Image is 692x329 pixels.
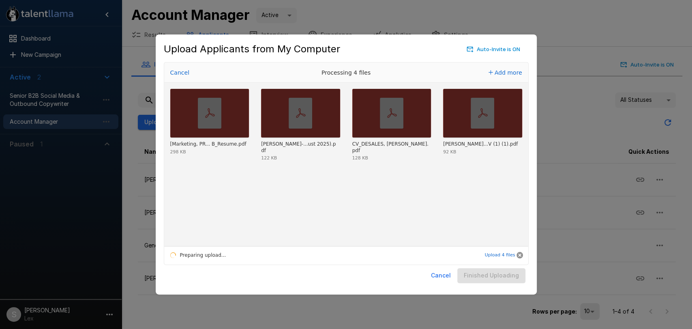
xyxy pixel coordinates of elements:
[170,141,246,148] div: [Marketing, PR & Events v4] MISA, Maria Beatrice B_Resume.pdf
[484,247,515,263] button: Upload 4 files
[164,62,529,265] div: Uppy Dashboard
[443,150,456,154] div: 92 KB
[428,268,454,283] button: Cancel
[261,141,338,154] div: Louise Lupena-Influencer Coordinator-Resume (August 2025).pdf
[285,62,407,83] div: Processing 4 files
[164,246,226,264] div: Preparing upload...
[443,141,518,148] div: Capuno, Alecxandria_ CV (1) (1).pdf
[164,43,340,56] h5: Upload Applicants from My Computer
[170,150,186,154] div: 298 KB
[261,156,277,160] div: 122 KB
[485,67,525,78] button: Add more files
[352,141,429,154] div: CV_DESALES, John Cedrik.pdf
[516,252,523,258] button: Cancel
[465,43,522,56] button: Auto-Invite is ON
[495,69,522,76] span: Add more
[352,156,368,160] div: 128 KB
[168,67,192,78] button: Cancel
